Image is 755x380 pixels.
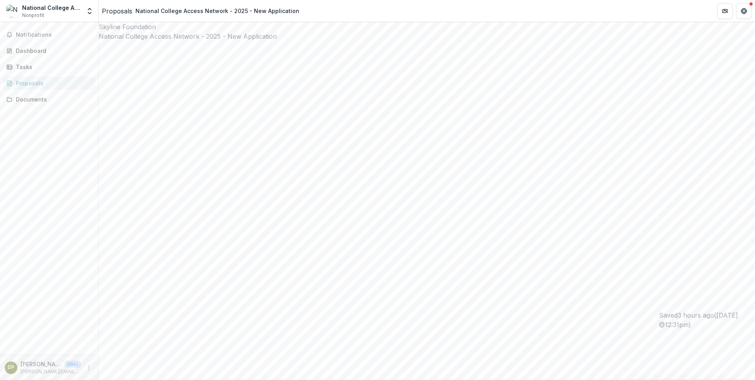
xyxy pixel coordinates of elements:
button: Partners [717,3,733,19]
nav: breadcrumb [102,5,302,17]
img: National College Attainment Network [6,5,19,17]
div: National College Attainment Network [22,4,81,12]
div: National College Access Network - 2025 - New Application [135,7,299,15]
span: Nonprofit [22,12,44,19]
button: Open entity switcher [84,3,95,19]
button: Get Help [736,3,752,19]
button: Notifications [3,28,95,41]
p: [PERSON_NAME][EMAIL_ADDRESS][DOMAIN_NAME] [21,368,81,375]
div: Tasks [16,63,89,71]
div: Documents [16,95,89,103]
span: Notifications [16,32,92,38]
a: Proposals [3,77,95,90]
a: Tasks [3,60,95,73]
h2: National College Access Network - 2025 - New Application [99,32,755,41]
div: Skyline Foundation [99,22,755,32]
a: Dashboard [3,44,95,57]
p: [PERSON_NAME] [21,360,62,368]
div: Proposals [16,79,89,87]
a: Proposals [102,6,132,16]
div: Danise Peña [8,365,15,370]
div: Dashboard [16,47,89,55]
div: Saved 3 hours ago ( [DATE] @ 12:31pm ) [659,310,755,329]
a: Documents [3,93,95,106]
p: User [65,361,81,368]
button: More [84,363,94,372]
